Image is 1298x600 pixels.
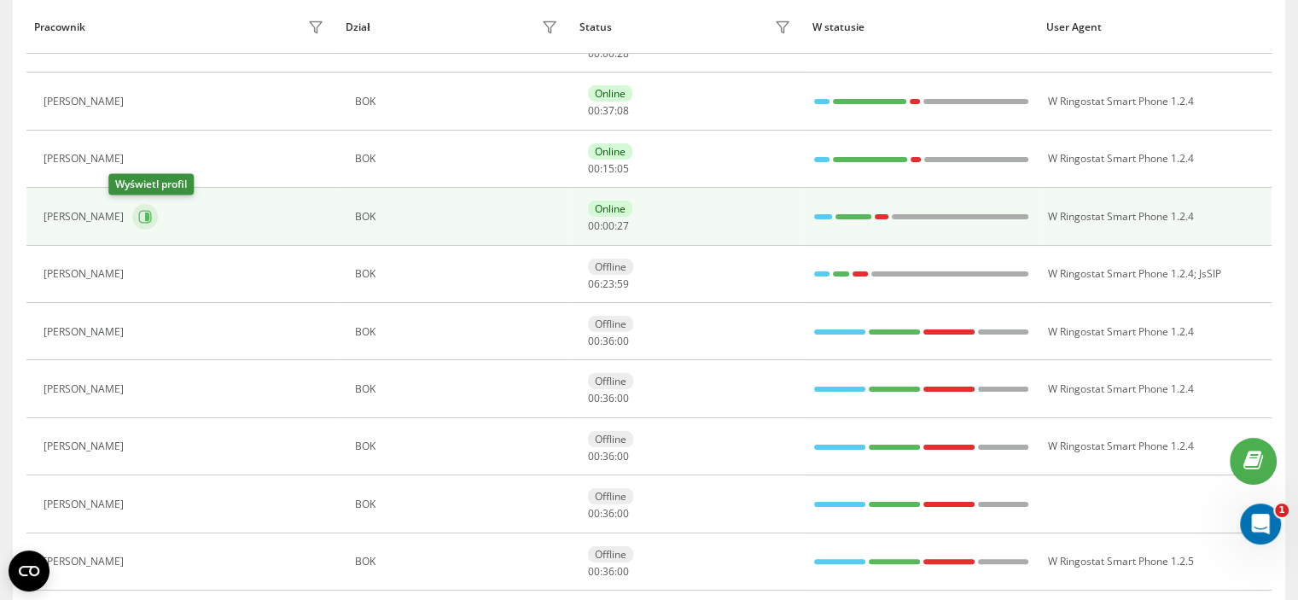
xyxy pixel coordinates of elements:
[617,391,629,405] span: 00
[617,334,629,348] span: 00
[588,85,632,102] div: Online
[602,277,614,291] span: 23
[588,163,629,175] div: : :
[588,449,600,463] span: 00
[588,391,600,405] span: 00
[617,218,629,233] span: 27
[355,383,562,395] div: BOK
[588,488,633,504] div: Offline
[602,334,614,348] span: 36
[355,211,562,223] div: BOK
[355,153,562,165] div: BOK
[108,174,194,195] div: Wyświetl profil
[355,556,562,568] div: BOK
[588,451,629,463] div: : :
[588,506,600,521] span: 00
[588,277,600,291] span: 06
[602,391,614,405] span: 36
[1047,209,1193,224] span: W Ringostat Smart Phone 1.2.4
[617,103,629,118] span: 08
[588,393,629,405] div: : :
[602,218,614,233] span: 00
[588,431,633,447] div: Offline
[1047,439,1193,453] span: W Ringostat Smart Phone 1.2.4
[588,278,629,290] div: : :
[588,564,600,579] span: 00
[588,143,632,160] div: Online
[1047,151,1193,166] span: W Ringostat Smart Phone 1.2.4
[1047,94,1193,108] span: W Ringostat Smart Phone 1.2.4
[44,153,128,165] div: [PERSON_NAME]
[588,161,600,176] span: 00
[588,335,629,347] div: : :
[617,506,629,521] span: 00
[617,449,629,463] span: 00
[588,103,600,118] span: 00
[602,161,614,176] span: 15
[588,259,633,275] div: Offline
[588,546,633,562] div: Offline
[588,334,600,348] span: 00
[602,506,614,521] span: 36
[588,220,629,232] div: : :
[1198,266,1220,281] span: JsSIP
[44,268,128,280] div: [PERSON_NAME]
[588,218,600,233] span: 00
[588,373,633,389] div: Offline
[588,508,629,520] div: : :
[602,449,614,463] span: 36
[44,440,128,452] div: [PERSON_NAME]
[355,96,562,108] div: BOK
[44,96,128,108] div: [PERSON_NAME]
[588,105,629,117] div: : :
[44,211,128,223] div: [PERSON_NAME]
[44,556,128,568] div: [PERSON_NAME]
[1275,504,1289,517] span: 1
[1046,21,1264,33] div: User Agent
[44,383,128,395] div: [PERSON_NAME]
[355,326,562,338] div: BOK
[355,498,562,510] div: BOK
[617,564,629,579] span: 00
[44,498,128,510] div: [PERSON_NAME]
[602,564,614,579] span: 36
[1047,324,1193,339] span: W Ringostat Smart Phone 1.2.4
[1047,266,1193,281] span: W Ringostat Smart Phone 1.2.4
[1047,554,1193,568] span: W Ringostat Smart Phone 1.2.5
[34,21,85,33] div: Pracownik
[588,201,632,217] div: Online
[602,103,614,118] span: 37
[617,161,629,176] span: 05
[1047,382,1193,396] span: W Ringostat Smart Phone 1.2.4
[588,316,633,332] div: Offline
[346,21,370,33] div: Dział
[579,21,612,33] div: Status
[1240,504,1281,545] iframe: Intercom live chat
[588,48,629,60] div: : :
[9,550,49,591] button: Open CMP widget
[588,566,629,578] div: : :
[812,21,1030,33] div: W statusie
[44,326,128,338] div: [PERSON_NAME]
[617,277,629,291] span: 59
[355,440,562,452] div: BOK
[355,268,562,280] div: BOK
